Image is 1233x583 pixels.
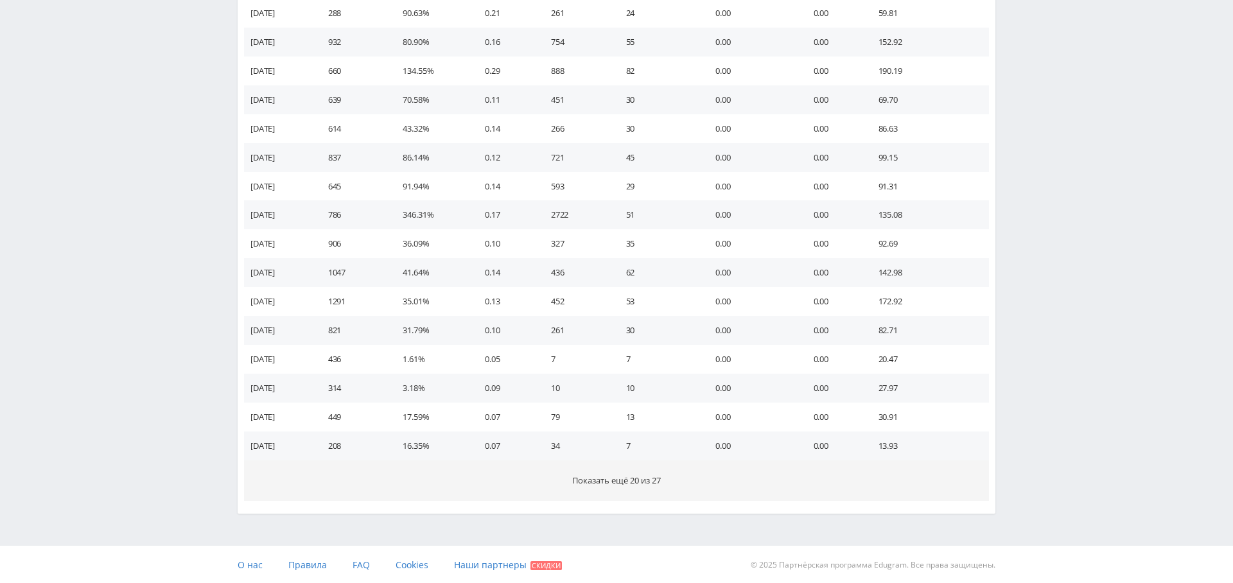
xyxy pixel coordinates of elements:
[315,374,390,403] td: 314
[315,345,390,374] td: 436
[244,431,315,460] td: [DATE]
[472,258,538,287] td: 0.14
[703,114,800,143] td: 0.00
[613,229,703,258] td: 35
[315,431,390,460] td: 208
[801,200,866,229] td: 0.00
[866,345,989,374] td: 20.47
[244,172,315,201] td: [DATE]
[472,172,538,201] td: 0.14
[315,143,390,172] td: 837
[801,316,866,345] td: 0.00
[390,200,472,229] td: 346.31%
[538,431,613,460] td: 34
[454,559,527,571] span: Наши партнеры
[801,403,866,431] td: 0.00
[866,114,989,143] td: 86.63
[244,114,315,143] td: [DATE]
[390,287,472,316] td: 35.01%
[538,200,613,229] td: 2722
[538,374,613,403] td: 10
[390,403,472,431] td: 17.59%
[472,316,538,345] td: 0.10
[530,561,562,570] span: Скидки
[315,200,390,229] td: 786
[703,143,800,172] td: 0.00
[315,258,390,287] td: 1047
[390,258,472,287] td: 41.64%
[244,85,315,114] td: [DATE]
[390,374,472,403] td: 3.18%
[538,258,613,287] td: 436
[866,229,989,258] td: 92.69
[613,345,703,374] td: 7
[244,345,315,374] td: [DATE]
[866,431,989,460] td: 13.93
[472,143,538,172] td: 0.12
[866,403,989,431] td: 30.91
[801,57,866,85] td: 0.00
[472,287,538,316] td: 0.13
[244,143,315,172] td: [DATE]
[390,229,472,258] td: 36.09%
[390,316,472,345] td: 31.79%
[866,172,989,201] td: 91.31
[866,316,989,345] td: 82.71
[801,85,866,114] td: 0.00
[472,403,538,431] td: 0.07
[538,229,613,258] td: 327
[801,229,866,258] td: 0.00
[703,28,800,57] td: 0.00
[703,403,800,431] td: 0.00
[572,474,661,486] span: Показать ещё 20 из 27
[866,85,989,114] td: 69.70
[390,431,472,460] td: 16.35%
[866,200,989,229] td: 135.08
[315,57,390,85] td: 660
[244,287,315,316] td: [DATE]
[801,28,866,57] td: 0.00
[538,57,613,85] td: 888
[244,374,315,403] td: [DATE]
[538,85,613,114] td: 451
[472,374,538,403] td: 0.09
[703,200,800,229] td: 0.00
[244,200,315,229] td: [DATE]
[315,316,390,345] td: 821
[538,114,613,143] td: 266
[613,403,703,431] td: 13
[538,143,613,172] td: 721
[801,143,866,172] td: 0.00
[703,85,800,114] td: 0.00
[472,345,538,374] td: 0.05
[703,316,800,345] td: 0.00
[703,172,800,201] td: 0.00
[801,258,866,287] td: 0.00
[801,287,866,316] td: 0.00
[613,287,703,316] td: 53
[390,143,472,172] td: 86.14%
[315,172,390,201] td: 645
[703,229,800,258] td: 0.00
[866,258,989,287] td: 142.98
[390,345,472,374] td: 1.61%
[538,403,613,431] td: 79
[538,28,613,57] td: 754
[315,114,390,143] td: 614
[613,85,703,114] td: 30
[703,258,800,287] td: 0.00
[472,85,538,114] td: 0.11
[353,559,370,571] span: FAQ
[244,316,315,345] td: [DATE]
[866,287,989,316] td: 172.92
[703,57,800,85] td: 0.00
[315,229,390,258] td: 906
[801,172,866,201] td: 0.00
[390,85,472,114] td: 70.58%
[613,57,703,85] td: 82
[315,28,390,57] td: 932
[390,114,472,143] td: 43.32%
[801,431,866,460] td: 0.00
[244,403,315,431] td: [DATE]
[288,559,327,571] span: Правила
